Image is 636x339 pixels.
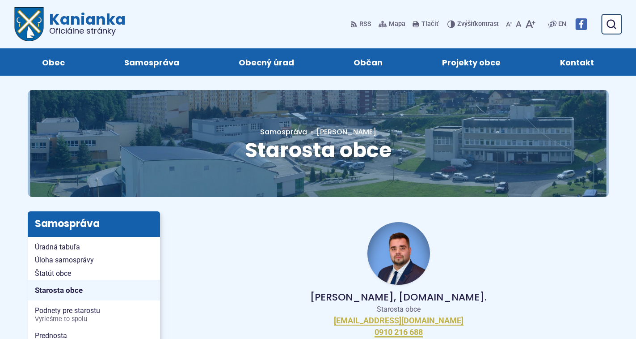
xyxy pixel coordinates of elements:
a: Projekty obce [421,48,521,76]
a: Úradná tabuľa [28,240,160,254]
span: Projekty obce [442,48,501,76]
span: Samospráva [124,48,179,76]
span: Oficiálne stránky [49,27,126,35]
span: Kontakt [560,48,594,76]
span: Vyriešme to spolu [35,316,153,323]
a: Samospráva [104,48,200,76]
button: Tlačiť [411,15,440,34]
span: Starosta obce [35,283,153,297]
a: Podnety pre starostuVyriešme to spolu [28,304,160,325]
img: Prejsť na domovskú stránku [14,7,44,41]
span: Podnety pre starostu [35,304,153,325]
button: Zvýšiťkontrast [447,15,501,34]
span: Kanianka [44,12,126,35]
a: EN [556,19,568,30]
span: Úradná tabuľa [35,240,153,254]
span: Zvýšiť [457,20,475,28]
p: [PERSON_NAME], [DOMAIN_NAME]. [203,292,594,303]
a: [EMAIL_ADDRESS][DOMAIN_NAME] [334,316,463,326]
a: 0910 216 688 [375,327,423,338]
span: Úloha samosprávy [35,253,153,267]
span: Starosta obce [245,136,392,164]
span: [PERSON_NAME] [316,127,376,137]
a: RSS [350,15,373,34]
img: Prejsť na Facebook stránku [575,18,587,30]
span: kontrast [457,21,499,28]
a: [PERSON_NAME] [307,127,376,137]
span: Mapa [389,19,405,30]
a: Logo Kanianka, prejsť na domovskú stránku. [14,7,126,41]
a: Starosta obce [28,280,160,300]
button: Zväčšiť veľkosť písma [523,15,537,34]
a: Mapa [377,15,407,34]
span: Obecný úrad [239,48,294,76]
a: Samospráva [260,127,307,137]
p: Starosta obce [203,305,594,314]
a: Obecný úrad [218,48,315,76]
img: Fotka - starosta obce [367,222,430,285]
a: Štatút obce [28,267,160,280]
button: Nastaviť pôvodnú veľkosť písma [514,15,523,34]
span: EN [558,19,566,30]
a: Úloha samosprávy [28,253,160,267]
span: Obec [42,48,65,76]
span: Občan [354,48,383,76]
h3: Samospráva [28,211,160,236]
a: Občan [333,48,404,76]
button: Zmenšiť veľkosť písma [504,15,514,34]
a: Obec [21,48,86,76]
span: RSS [359,19,371,30]
a: Kontakt [539,48,615,76]
span: Tlačiť [421,21,438,28]
span: Štatút obce [35,267,153,280]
